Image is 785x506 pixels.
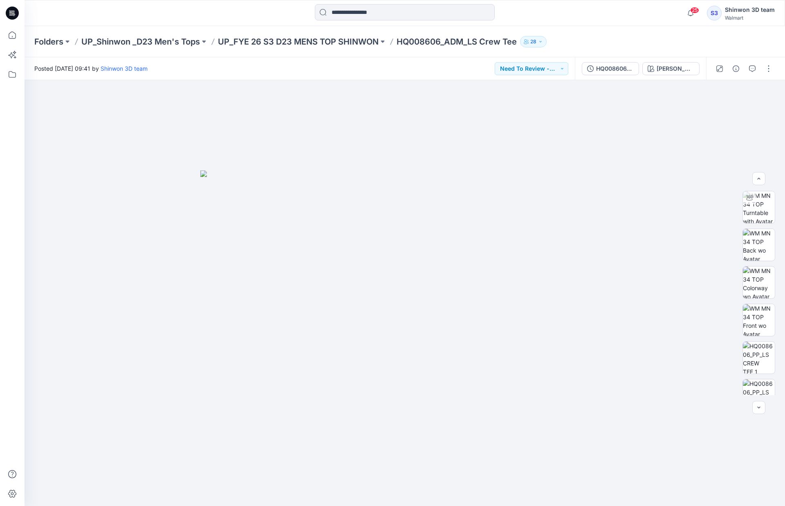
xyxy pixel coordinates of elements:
a: UP_Shinwon _D23 Men's Tops [81,36,200,47]
p: HQ008606_ADM_LS Crew Tee [397,36,517,47]
div: Walmart [725,15,775,21]
div: S3 [707,6,722,20]
a: UP_FYE 26 S3 D23 MENS TOP SHINWON [218,36,379,47]
img: eyJhbGciOiJIUzI1NiIsImtpZCI6IjAiLCJzbHQiOiJzZXMiLCJ0eXAiOiJKV1QifQ.eyJkYXRhIjp7InR5cGUiOiJzdG9yYW... [200,170,609,506]
button: Details [729,62,742,75]
span: 25 [690,7,699,13]
img: WM MN 34 TOP Turntable with Avatar [743,191,775,223]
img: HQ008606_PP_LS CREW TEE_1 [743,342,775,374]
img: WM MN 34 TOP Colorway wo Avatar [743,266,775,298]
a: Shinwon 3D team [101,65,148,72]
button: 28 [520,36,547,47]
button: HQ008606_PP_LS CREW TEE [582,62,639,75]
span: Posted [DATE] 09:41 by [34,64,148,73]
img: WM MN 34 TOP Front wo Avatar [743,304,775,336]
a: Folders [34,36,63,47]
img: WM MN 34 TOP Back wo Avatar [743,229,775,261]
p: 28 [530,37,536,46]
div: Shinwon 3D team [725,5,775,15]
button: [PERSON_NAME] [642,62,700,75]
div: HQ008606_PP_LS CREW TEE [596,64,634,73]
div: [PERSON_NAME] [657,64,694,73]
img: HQ008606_PP_LS CREW TEE_2 [743,379,775,411]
